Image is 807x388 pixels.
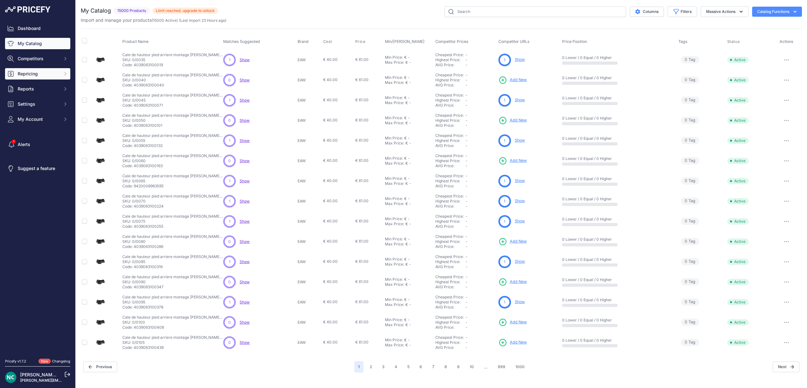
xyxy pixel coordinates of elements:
span: 0 [685,97,687,103]
button: Reports [5,83,70,95]
span: Tag [681,56,699,63]
p: Code: 9420008963595 [122,184,223,189]
a: Add New [498,278,527,286]
span: Reports [18,86,59,92]
div: Min Price: [385,176,403,181]
a: Cheapest Price: [435,214,464,219]
div: AVG Price: [435,103,466,108]
p: SKU: 0/0045 [122,98,223,103]
a: Cheapest Price: [435,153,464,158]
p: Code: 4039063100071 [122,103,223,108]
div: AVG Price: [435,83,466,88]
div: Min Price: [385,95,403,100]
span: Active [727,117,749,124]
button: Filters [668,6,697,17]
span: Competitors [18,56,59,62]
p: EAW [298,158,321,163]
p: SKU: 0/0055 [122,138,223,143]
span: Repricing [18,71,59,77]
a: Show [240,78,250,82]
span: - [466,78,467,82]
a: [PERSON_NAME] NC [20,372,64,377]
p: SKU: 0/0070 [122,199,223,204]
button: Next [773,362,799,372]
p: EAW [298,57,321,62]
a: Show [515,57,525,62]
span: Show [240,158,250,163]
div: Min Price: [385,55,403,60]
div: Highest Price: [435,138,466,143]
p: Cale de hauteur pied arriere montage [PERSON_NAME] Pied Arriere BH 6.5 [122,173,223,179]
div: Max Price: [385,181,404,186]
span: - [466,103,467,108]
span: Cost [323,39,332,44]
span: - [466,199,467,203]
span: 0 [685,57,687,63]
span: - [466,113,467,118]
a: Add New [498,237,527,246]
span: Active [727,57,749,63]
button: Go to page 1000 [512,361,528,373]
span: - [466,138,467,143]
span: - [466,163,467,168]
div: AVG Price: [435,163,466,168]
span: Tag [681,157,699,164]
div: Highest Price: [435,78,466,83]
p: EAW [298,98,321,103]
div: - [407,95,410,100]
button: Massive Actions [701,6,748,17]
span: € 61.00 [355,118,369,122]
span: 0 [228,158,231,164]
span: Min/[PERSON_NAME] [385,39,425,44]
span: Add New [510,158,527,164]
a: Cheapest Price: [435,254,464,259]
button: Go to page 5 [403,361,413,373]
p: EAW [298,138,321,143]
p: Code: 4039063100040 [122,83,223,88]
a: Add New [498,318,527,327]
div: € [405,181,408,186]
a: Show [240,219,250,224]
p: SKU: 0/0035 [122,57,223,62]
span: - [466,118,467,123]
button: Go to page 6 [416,361,426,373]
span: Product Name [122,39,148,44]
span: Price Position [562,39,587,44]
div: - [408,100,411,105]
a: My Catalog [5,38,70,49]
p: EAW [298,118,321,123]
span: Active [727,198,749,204]
div: AVG Price: [435,123,466,128]
a: Cheapest Price: [435,274,464,279]
input: Search [444,6,626,17]
span: Tags [678,39,688,44]
button: Status [727,39,741,44]
div: - [408,121,411,126]
span: - [466,83,467,87]
div: - [408,161,411,166]
span: € 40.00 [323,97,338,102]
span: € 61.00 [355,77,369,82]
a: Cheapest Price: [435,113,464,118]
a: Show [240,199,250,203]
span: 1 [229,198,230,204]
span: € 40.00 [323,57,338,62]
p: EAW [298,78,321,83]
span: 1 [504,57,505,63]
div: Max Price: [385,80,404,85]
p: 0 Lower / 0 Equal / 0 Higher [562,136,672,141]
span: 1 [229,178,230,184]
span: 1 [229,57,230,63]
a: Add New [498,76,527,85]
span: Actions [780,39,793,44]
a: Show [240,340,250,345]
a: Cheapest Price: [435,93,464,97]
span: Add New [510,319,527,325]
span: Show [240,239,250,244]
span: € 40.00 [323,198,338,203]
button: Go to page 9 [453,361,463,373]
span: - [466,153,467,158]
button: Go to page 7 [428,361,438,373]
p: SKU: 0/0040 [122,78,223,83]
